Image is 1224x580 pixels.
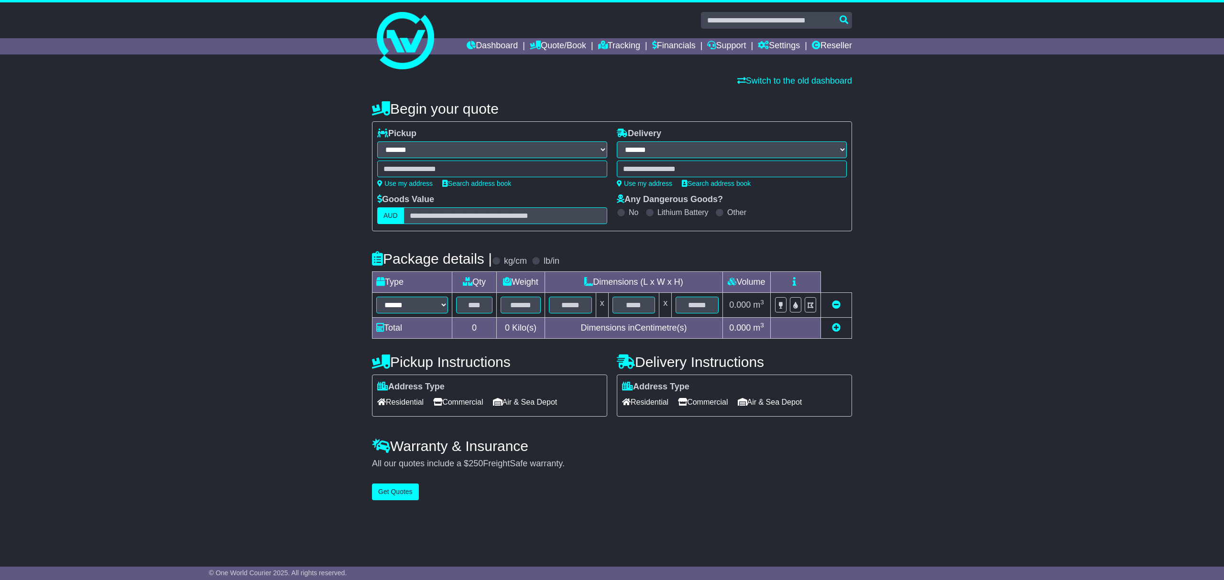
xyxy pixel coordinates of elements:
a: Search address book [442,180,511,187]
label: lb/in [544,256,559,267]
h4: Begin your quote [372,101,852,117]
span: Air & Sea Depot [493,395,557,409]
label: Lithium Battery [657,208,709,217]
h4: Pickup Instructions [372,354,607,370]
span: 0 [505,323,510,333]
td: Volume [722,272,770,293]
a: Use my address [377,180,433,187]
label: No [629,208,638,217]
label: Goods Value [377,194,434,205]
span: Commercial [433,395,483,409]
label: AUD [377,207,404,224]
td: Kilo(s) [497,318,545,339]
span: 250 [469,459,483,468]
h4: Delivery Instructions [617,354,852,370]
label: kg/cm [504,256,527,267]
label: Pickup [377,129,416,139]
a: Remove this item [832,300,841,310]
td: Dimensions (L x W x H) [545,272,722,293]
a: Switch to the old dashboard [737,76,852,86]
td: x [659,293,672,318]
td: Dimensions in Centimetre(s) [545,318,722,339]
label: Address Type [377,382,445,392]
td: x [596,293,608,318]
button: Get Quotes [372,483,419,500]
span: 0.000 [729,300,751,310]
td: Weight [497,272,545,293]
h4: Package details | [372,251,492,267]
label: Address Type [622,382,689,392]
a: Support [707,38,746,54]
div: All our quotes include a $ FreightSafe warranty. [372,459,852,469]
td: Qty [452,272,497,293]
span: Residential [622,395,668,409]
span: m [753,300,764,310]
a: Add new item [832,323,841,333]
td: Type [372,272,452,293]
span: 0.000 [729,323,751,333]
label: Other [727,208,746,217]
td: Total [372,318,452,339]
span: m [753,323,764,333]
h4: Warranty & Insurance [372,438,852,454]
a: Reseller [812,38,852,54]
a: Dashboard [467,38,518,54]
span: Residential [377,395,424,409]
label: Delivery [617,129,661,139]
span: Commercial [678,395,728,409]
a: Quote/Book [530,38,586,54]
a: Use my address [617,180,672,187]
a: Tracking [598,38,640,54]
td: 0 [452,318,497,339]
sup: 3 [760,322,764,329]
label: Any Dangerous Goods? [617,194,723,205]
a: Search address book [682,180,751,187]
a: Settings [758,38,800,54]
span: Air & Sea Depot [738,395,802,409]
a: Financials [652,38,696,54]
sup: 3 [760,299,764,306]
span: © One World Courier 2025. All rights reserved. [209,569,347,577]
